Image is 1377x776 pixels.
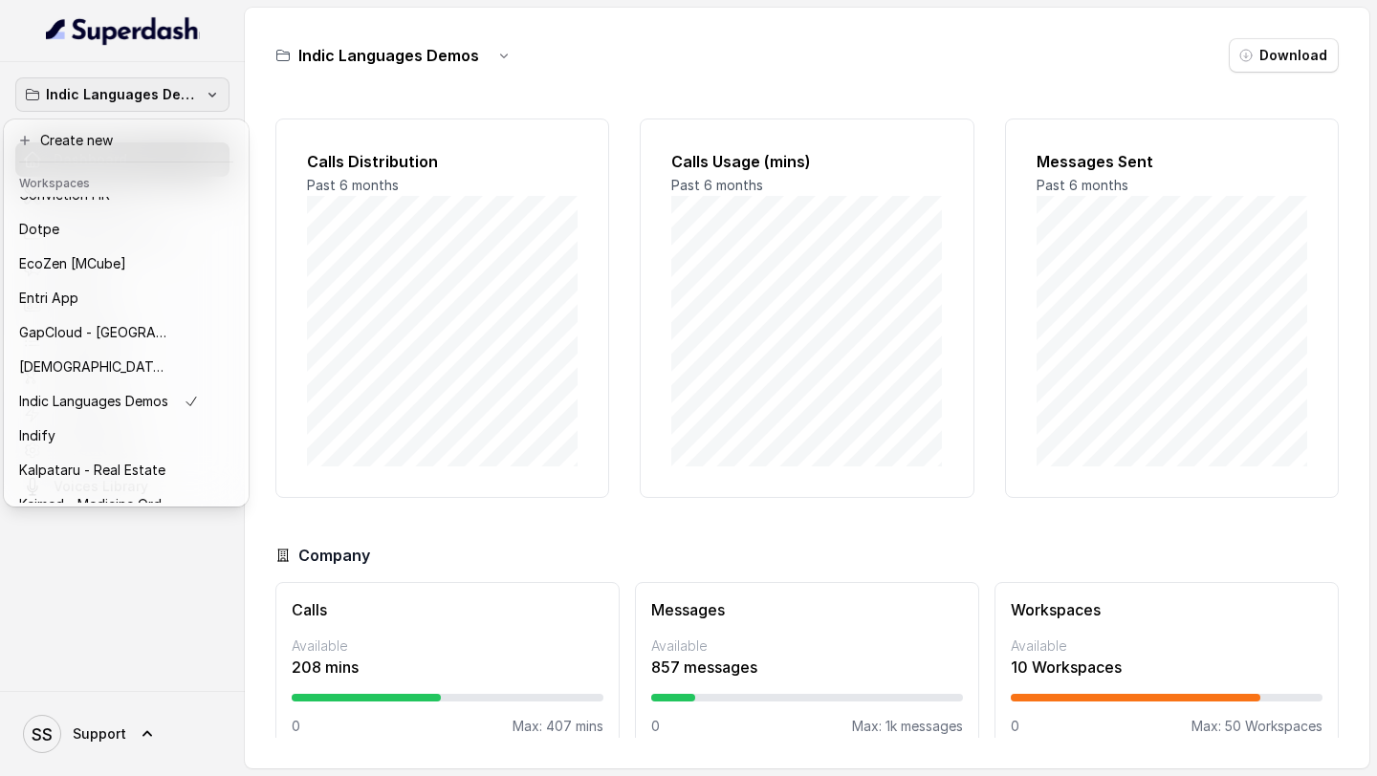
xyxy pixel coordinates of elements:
[19,424,55,447] p: Indify
[4,119,249,507] div: Indic Languages Demos
[19,287,78,310] p: Entri App
[19,321,172,344] p: GapCloud - [GEOGRAPHIC_DATA]
[15,77,229,112] button: Indic Languages Demos
[8,123,245,158] button: Create new
[19,459,165,482] p: Kalpataru - Real Estate
[19,252,126,275] p: EcoZen [MCube]
[19,390,168,413] p: Indic Languages Demos
[19,356,172,378] p: [DEMOGRAPHIC_DATA] Housing Finance Demo
[19,493,172,516] p: Keimed - Medicine Order Collection Demo
[8,166,245,197] header: Workspaces
[46,83,199,106] p: Indic Languages Demos
[19,218,59,241] p: Dotpe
